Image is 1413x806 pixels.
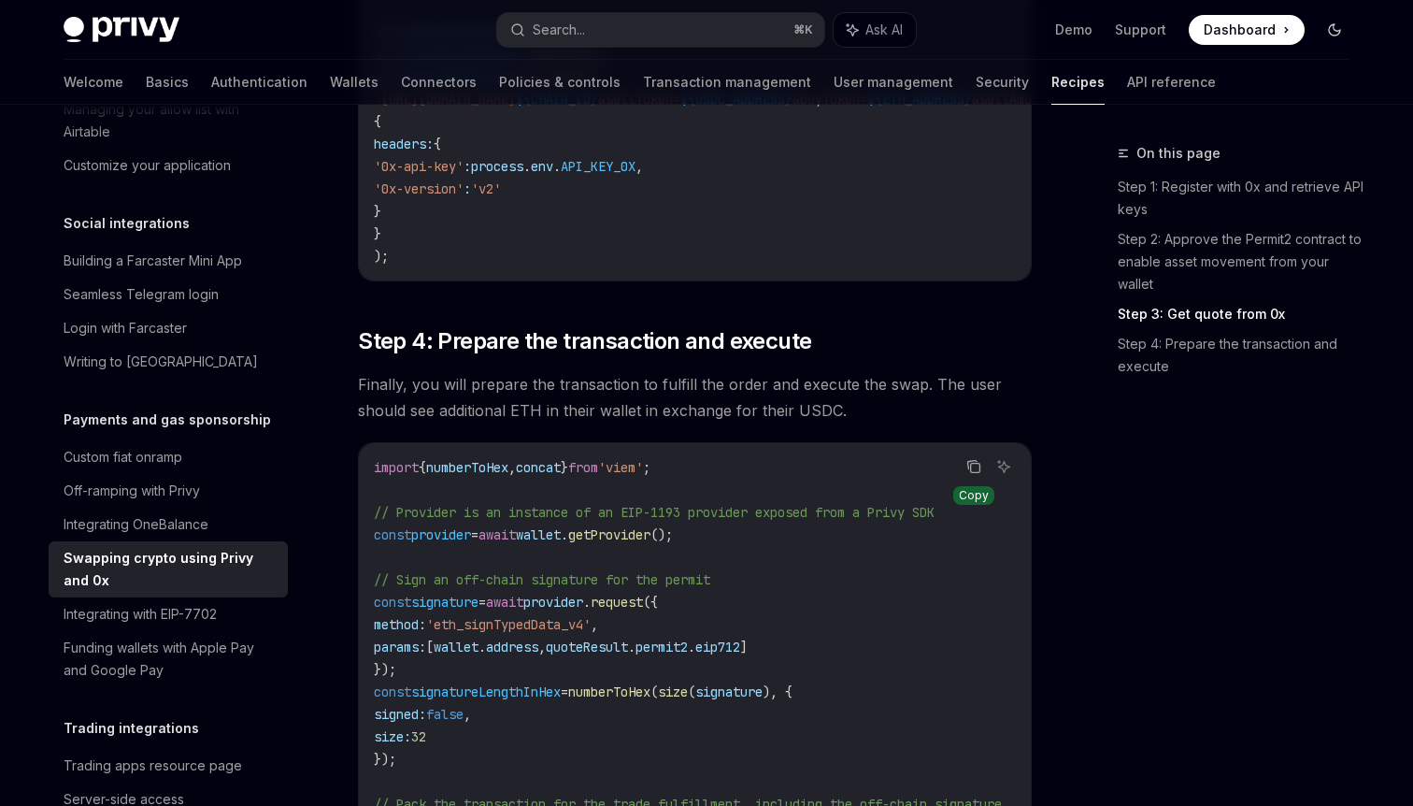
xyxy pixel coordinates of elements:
[49,244,288,278] a: Building a Farcaster Mini App
[561,158,635,175] span: API_KEY_0X
[49,597,288,631] a: Integrating with EIP-7702
[1118,224,1364,299] a: Step 2: Approve the Permit2 contract to enable asset movement from your wallet
[635,158,643,175] span: ,
[658,684,688,700] span: size
[992,454,1016,479] button: Ask AI
[64,446,182,468] div: Custom fiat onramp
[358,371,1032,424] span: Finally, you will prepare the transaction to fulfill the order and execute the swap. The user sho...
[865,21,903,39] span: Ask AI
[834,60,953,105] a: User management
[374,225,381,242] span: }
[591,594,643,611] span: request
[1118,329,1364,381] a: Step 4: Prepare the transaction and execute
[330,60,378,105] a: Wallets
[763,684,792,700] span: ), {
[426,639,434,655] span: [
[64,283,219,306] div: Seamless Telegram login
[533,19,585,41] div: Search...
[64,717,199,740] h5: Trading integrations
[464,180,471,197] span: :
[1118,172,1364,224] a: Step 1: Register with 0x and retrieve API keys
[598,459,643,476] span: 'viem'
[374,728,411,745] span: size:
[411,594,478,611] span: signature
[464,706,471,723] span: ,
[64,513,208,536] div: Integrating OneBalance
[411,684,561,700] span: signatureLengthInHex
[1115,21,1166,39] a: Support
[650,684,658,700] span: (
[516,526,561,543] span: wallet
[64,351,258,373] div: Writing to [GEOGRAPHIC_DATA]
[1055,21,1092,39] a: Demo
[1051,60,1105,105] a: Recipes
[962,454,986,479] button: Copy the contents from the code block
[976,60,1029,105] a: Security
[478,526,516,543] span: await
[740,639,748,655] span: ]
[486,594,523,611] span: await
[146,60,189,105] a: Basics
[583,594,591,611] span: .
[411,728,426,745] span: 32
[486,639,538,655] span: address
[49,440,288,474] a: Custom fiat onramp
[561,459,568,476] span: }
[49,311,288,345] a: Login with Farcaster
[499,60,621,105] a: Policies & controls
[64,409,271,431] h5: Payments and gas sponsorship
[516,459,561,476] span: concat
[1189,15,1305,45] a: Dashboard
[49,541,288,597] a: Swapping crypto using Privy and 0x
[64,603,217,626] div: Integrating with EIP-7702
[531,158,553,175] span: env
[49,345,288,379] a: Writing to [GEOGRAPHIC_DATA]
[374,751,396,768] span: });
[374,459,419,476] span: import
[374,684,411,700] span: const
[64,250,242,272] div: Building a Farcaster Mini App
[374,136,434,152] span: headers:
[635,639,688,655] span: permit2
[358,326,811,356] span: Step 4: Prepare the transaction and execute
[643,594,658,611] span: ({
[64,755,242,777] div: Trading apps resource page
[374,248,389,265] span: );
[374,504,935,521] span: // Provider is an instance of an EIP-1193 provider exposed from a Privy SDK
[561,526,568,543] span: .
[471,180,501,197] span: 'v2'
[497,13,824,47] button: Search...⌘K
[49,508,288,541] a: Integrating OneBalance
[523,594,583,611] span: provider
[568,526,650,543] span: getProvider
[49,149,288,182] a: Customize your application
[374,180,464,197] span: '0x-version'
[374,594,411,611] span: const
[374,113,381,130] span: {
[1136,142,1220,165] span: On this page
[374,571,710,588] span: // Sign an off-chain signature for the permit
[591,616,598,633] span: ,
[374,661,396,678] span: });
[1320,15,1349,45] button: Toggle dark mode
[49,749,288,783] a: Trading apps resource page
[426,459,508,476] span: numberToHex
[374,616,426,633] span: method:
[211,60,307,105] a: Authentication
[568,684,650,700] span: numberToHex
[628,639,635,655] span: .
[1204,21,1276,39] span: Dashboard
[374,526,411,543] span: const
[64,60,123,105] a: Welcome
[426,706,464,723] span: false
[688,639,695,655] span: .
[64,212,190,235] h5: Social integrations
[64,154,231,177] div: Customize your application
[419,459,426,476] span: {
[49,474,288,508] a: Off-ramping with Privy
[478,594,486,611] span: =
[64,317,187,339] div: Login with Farcaster
[695,684,763,700] span: signature
[374,158,464,175] span: '0x-api-key'
[953,486,994,505] div: Copy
